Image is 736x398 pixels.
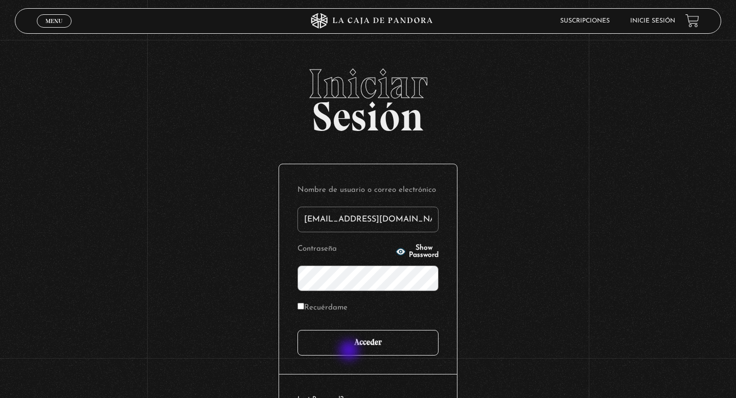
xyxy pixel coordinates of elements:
[297,303,304,309] input: Recuérdame
[45,18,62,24] span: Menu
[297,183,439,198] label: Nombre de usuario o correo electrónico
[396,245,439,259] button: Show Password
[630,18,675,24] a: Inicie sesión
[297,330,439,356] input: Acceder
[42,26,66,33] span: Cerrar
[15,63,721,129] h2: Sesión
[297,300,348,316] label: Recuérdame
[409,245,439,259] span: Show Password
[685,14,699,28] a: View your shopping cart
[15,63,721,104] span: Iniciar
[297,241,393,257] label: Contraseña
[560,18,610,24] a: Suscripciones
